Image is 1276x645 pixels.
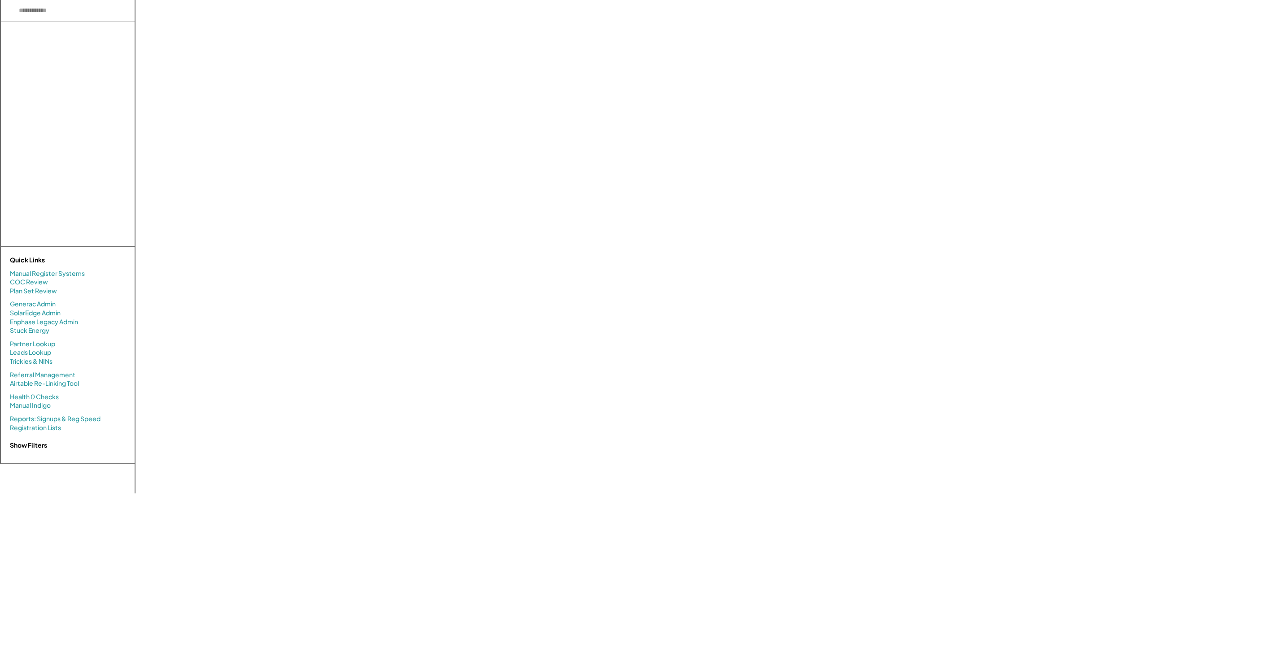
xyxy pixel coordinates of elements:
[10,287,57,296] a: Plan Set Review
[10,348,51,357] a: Leads Lookup
[10,318,78,327] a: Enphase Legacy Admin
[10,441,47,449] strong: Show Filters
[10,269,85,278] a: Manual Register Systems
[10,357,52,366] a: Trickies & NINs
[10,309,61,318] a: SolarEdge Admin
[10,278,48,287] a: COC Review
[10,300,56,309] a: Generac Admin
[10,392,59,401] a: Health 0 Checks
[10,379,79,388] a: Airtable Re-Linking Tool
[10,370,75,379] a: Referral Management
[10,256,100,265] div: Quick Links
[10,401,51,410] a: Manual Indigo
[10,340,55,349] a: Partner Lookup
[10,414,101,423] a: Reports: Signups & Reg Speed
[10,326,49,335] a: Stuck Energy
[10,423,61,432] a: Registration Lists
